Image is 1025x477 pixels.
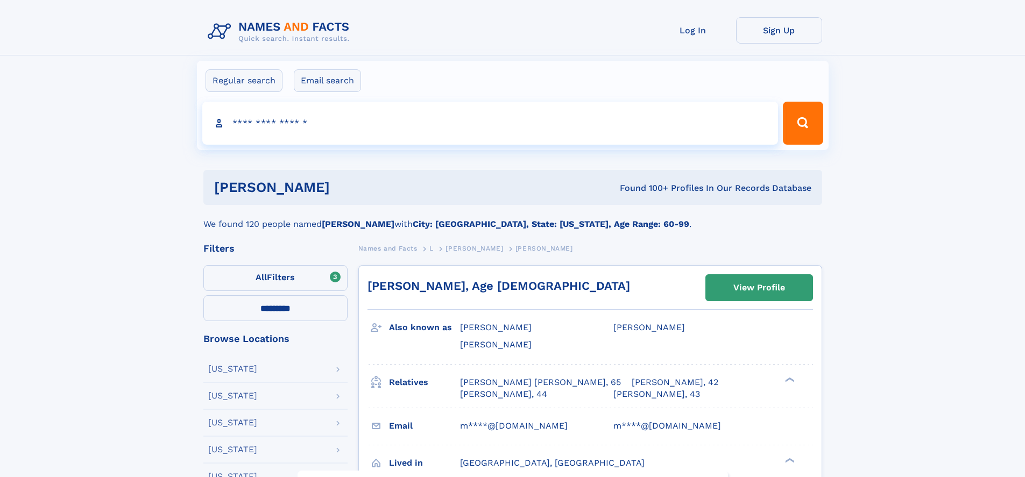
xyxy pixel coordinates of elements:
[413,219,689,229] b: City: [GEOGRAPHIC_DATA], State: [US_STATE], Age Range: 60-99
[736,17,822,44] a: Sign Up
[203,205,822,231] div: We found 120 people named with .
[322,219,394,229] b: [PERSON_NAME]
[202,102,779,145] input: search input
[446,245,503,252] span: [PERSON_NAME]
[460,388,547,400] a: [PERSON_NAME], 44
[389,417,460,435] h3: Email
[782,457,795,464] div: ❯
[475,182,811,194] div: Found 100+ Profiles In Our Records Database
[446,241,503,255] a: [PERSON_NAME]
[208,391,257,400] div: [US_STATE]
[460,376,621,388] a: [PERSON_NAME] [PERSON_NAME], 65
[389,318,460,337] h3: Also known as
[782,376,795,383] div: ❯
[208,365,257,373] div: [US_STATE]
[367,279,630,293] a: [PERSON_NAME], Age [DEMOGRAPHIC_DATA]
[389,373,460,391] h3: Relatives
[650,17,736,44] a: Log In
[460,339,532,350] span: [PERSON_NAME]
[632,376,718,388] a: [PERSON_NAME], 42
[208,445,257,454] div: [US_STATE]
[203,17,358,46] img: Logo Names and Facts
[358,241,418,255] a: Names and Facts
[208,418,257,427] div: [US_STATE]
[429,241,434,255] a: L
[613,388,700,400] a: [PERSON_NAME], 43
[733,275,785,300] div: View Profile
[203,334,348,344] div: Browse Locations
[429,245,434,252] span: L
[706,275,812,301] a: View Profile
[214,181,475,194] h1: [PERSON_NAME]
[783,102,823,145] button: Search Button
[515,245,573,252] span: [PERSON_NAME]
[613,322,685,332] span: [PERSON_NAME]
[203,265,348,291] label: Filters
[460,322,532,332] span: [PERSON_NAME]
[294,69,361,92] label: Email search
[203,244,348,253] div: Filters
[206,69,282,92] label: Regular search
[389,454,460,472] h3: Lived in
[256,272,267,282] span: All
[460,458,645,468] span: [GEOGRAPHIC_DATA], [GEOGRAPHIC_DATA]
